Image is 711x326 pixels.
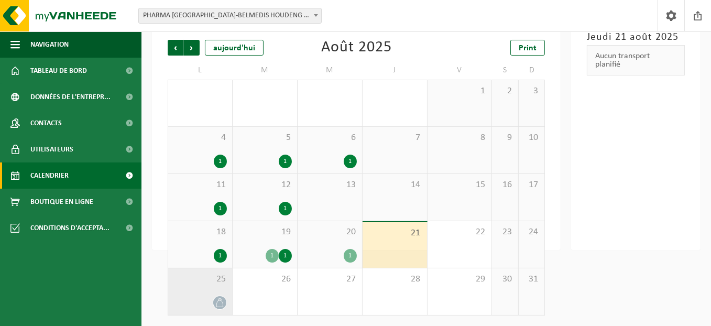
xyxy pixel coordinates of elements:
[433,179,487,191] span: 15
[587,45,685,75] div: Aucun transport planifié
[524,132,539,144] span: 10
[233,61,298,80] td: M
[205,40,264,56] div: aujourd'hui
[214,249,227,263] div: 1
[279,202,292,215] div: 1
[433,132,487,144] span: 8
[138,8,322,24] span: PHARMA BELGIUM-BELMEDIS HOUDENG - HOUDENG-AIMERIES
[368,227,422,239] span: 21
[173,179,227,191] span: 11
[238,179,292,191] span: 12
[139,8,321,23] span: PHARMA BELGIUM-BELMEDIS HOUDENG - HOUDENG-AIMERIES
[433,226,487,238] span: 22
[298,61,363,80] td: M
[587,29,685,45] h3: Jeudi 21 août 2025
[303,274,357,285] span: 27
[30,110,62,136] span: Contacts
[344,249,357,263] div: 1
[497,85,512,97] span: 2
[168,61,233,80] td: L
[279,249,292,263] div: 1
[279,155,292,168] div: 1
[524,226,539,238] span: 24
[524,274,539,285] span: 31
[344,155,357,168] div: 1
[173,132,227,144] span: 4
[368,179,422,191] span: 14
[321,40,392,56] div: Août 2025
[30,215,110,241] span: Conditions d'accepta...
[303,132,357,144] span: 6
[363,61,428,80] td: J
[238,132,292,144] span: 5
[30,58,87,84] span: Tableau de bord
[30,136,73,162] span: Utilisateurs
[433,85,487,97] span: 1
[428,61,493,80] td: V
[497,132,512,144] span: 9
[214,155,227,168] div: 1
[433,274,487,285] span: 29
[238,226,292,238] span: 19
[510,40,545,56] a: Print
[497,179,512,191] span: 16
[524,179,539,191] span: 17
[497,226,512,238] span: 23
[30,162,69,189] span: Calendrier
[368,132,422,144] span: 7
[173,226,227,238] span: 18
[492,61,518,80] td: S
[184,40,200,56] span: Suivant
[30,84,111,110] span: Données de l'entrepr...
[266,249,279,263] div: 1
[214,202,227,215] div: 1
[303,226,357,238] span: 20
[519,44,537,52] span: Print
[173,274,227,285] span: 25
[30,31,69,58] span: Navigation
[368,274,422,285] span: 28
[30,189,93,215] span: Boutique en ligne
[519,61,545,80] td: D
[303,179,357,191] span: 13
[238,274,292,285] span: 26
[524,85,539,97] span: 3
[168,40,183,56] span: Précédent
[497,274,512,285] span: 30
